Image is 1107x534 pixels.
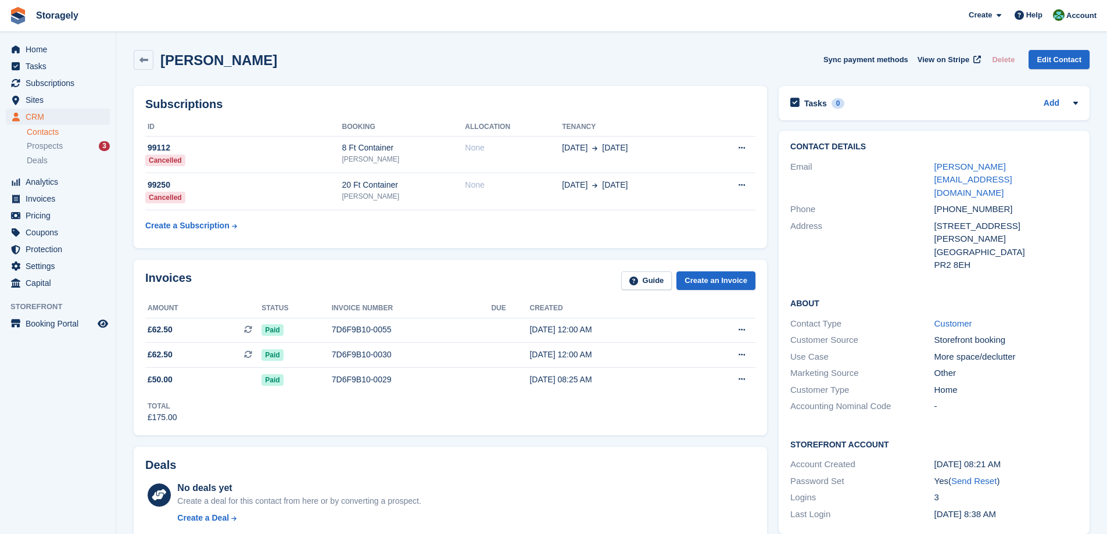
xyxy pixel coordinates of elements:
[6,191,110,207] a: menu
[6,224,110,241] a: menu
[27,140,110,152] a: Prospects 3
[99,141,110,151] div: 3
[790,458,934,471] div: Account Created
[145,118,342,137] th: ID
[934,232,1078,246] div: [PERSON_NAME]
[145,271,192,291] h2: Invoices
[790,142,1078,152] h2: Contact Details
[934,350,1078,364] div: More space/declutter
[6,258,110,274] a: menu
[26,275,95,291] span: Capital
[790,297,1078,309] h2: About
[342,191,465,202] div: [PERSON_NAME]
[951,476,997,486] a: Send Reset
[602,142,628,154] span: [DATE]
[26,92,95,108] span: Sites
[790,508,934,521] div: Last Login
[145,98,755,111] h2: Subscriptions
[261,299,331,318] th: Status
[26,224,95,241] span: Coupons
[934,259,1078,272] div: PR2 8EH
[6,174,110,190] a: menu
[562,179,587,191] span: [DATE]
[177,481,421,495] div: No deals yet
[145,458,176,472] h2: Deals
[6,241,110,257] a: menu
[6,275,110,291] a: menu
[145,215,237,236] a: Create a Subscription
[529,349,692,361] div: [DATE] 12:00 AM
[145,220,230,232] div: Create a Subscription
[934,220,1078,233] div: [STREET_ADDRESS]
[790,334,934,347] div: Customer Source
[6,316,110,332] a: menu
[934,384,1078,397] div: Home
[790,367,934,380] div: Marketing Source
[6,75,110,91] a: menu
[26,241,95,257] span: Protection
[145,179,342,191] div: 99250
[26,75,95,91] span: Subscriptions
[562,142,587,154] span: [DATE]
[96,317,110,331] a: Preview store
[465,179,562,191] div: None
[177,512,229,524] div: Create a Deal
[27,155,48,166] span: Deals
[26,174,95,190] span: Analytics
[6,41,110,58] a: menu
[790,491,934,504] div: Logins
[261,349,283,361] span: Paid
[562,118,703,137] th: Tenancy
[676,271,755,291] a: Create an Invoice
[934,246,1078,259] div: [GEOGRAPHIC_DATA]
[918,54,969,66] span: View on Stripe
[148,349,173,361] span: £62.50
[332,299,492,318] th: Invoice number
[6,109,110,125] a: menu
[465,142,562,154] div: None
[145,192,185,203] div: Cancelled
[1044,97,1059,110] a: Add
[160,52,277,68] h2: [PERSON_NAME]
[148,324,173,336] span: £62.50
[148,411,177,424] div: £175.00
[342,154,465,164] div: [PERSON_NAME]
[148,401,177,411] div: Total
[790,317,934,331] div: Contact Type
[6,58,110,74] a: menu
[934,509,996,519] time: 2025-08-01 07:38:49 UTC
[342,118,465,137] th: Booking
[790,400,934,413] div: Accounting Nominal Code
[9,7,27,24] img: stora-icon-8386f47178a22dfd0bd8f6a31ec36ba5ce8667c1dd55bd0f319d3a0aa187defe.svg
[934,367,1078,380] div: Other
[529,299,692,318] th: Created
[832,98,845,109] div: 0
[1053,9,1065,21] img: Notifications
[790,160,934,200] div: Email
[934,162,1012,198] a: [PERSON_NAME][EMAIL_ADDRESS][DOMAIN_NAME]
[934,475,1078,488] div: Yes
[27,155,110,167] a: Deals
[790,350,934,364] div: Use Case
[465,118,562,137] th: Allocation
[27,127,110,138] a: Contacts
[934,203,1078,216] div: [PHONE_NUMBER]
[27,141,63,152] span: Prospects
[948,476,999,486] span: ( )
[529,374,692,386] div: [DATE] 08:25 AM
[934,491,1078,504] div: 3
[491,299,529,318] th: Due
[6,92,110,108] a: menu
[913,50,983,69] a: View on Stripe
[621,271,672,291] a: Guide
[332,324,492,336] div: 7D6F9B10-0055
[790,203,934,216] div: Phone
[26,41,95,58] span: Home
[177,495,421,507] div: Create a deal for this contact from here or by converting a prospect.
[145,155,185,166] div: Cancelled
[790,475,934,488] div: Password Set
[145,142,342,154] div: 99112
[261,374,283,386] span: Paid
[934,318,972,328] a: Customer
[342,142,465,154] div: 8 Ft Container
